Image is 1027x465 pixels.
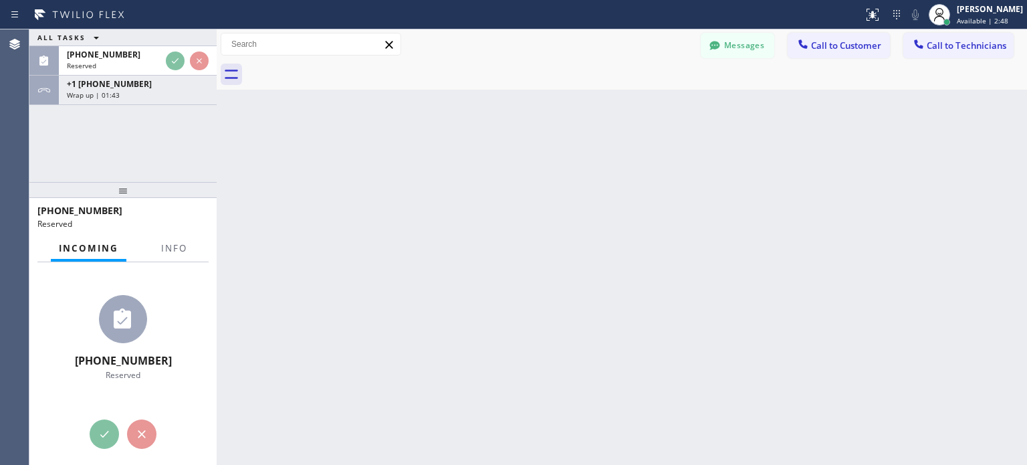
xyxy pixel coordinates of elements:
[127,420,156,449] button: Reject
[51,236,126,262] button: Incoming
[190,52,209,70] button: Reject
[59,242,118,254] span: Incoming
[166,52,185,70] button: Accept
[957,3,1023,15] div: [PERSON_NAME]
[67,61,96,70] span: Reserved
[906,5,925,24] button: Mute
[161,242,187,254] span: Info
[788,33,890,58] button: Call to Customer
[106,369,140,381] span: Reserved
[957,16,1008,25] span: Available | 2:48
[67,90,120,100] span: Wrap up | 01:43
[29,29,112,45] button: ALL TASKS
[37,33,86,42] span: ALL TASKS
[903,33,1014,58] button: Call to Technicians
[153,236,195,262] button: Info
[221,33,401,55] input: Search
[90,420,119,449] button: Accept
[75,353,172,368] span: [PHONE_NUMBER]
[811,39,881,52] span: Call to Customer
[67,78,152,90] span: +1 [PHONE_NUMBER]
[701,33,774,58] button: Messages
[37,204,122,217] span: [PHONE_NUMBER]
[67,49,140,60] span: [PHONE_NUMBER]
[927,39,1006,52] span: Call to Technicians
[37,218,72,229] span: Reserved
